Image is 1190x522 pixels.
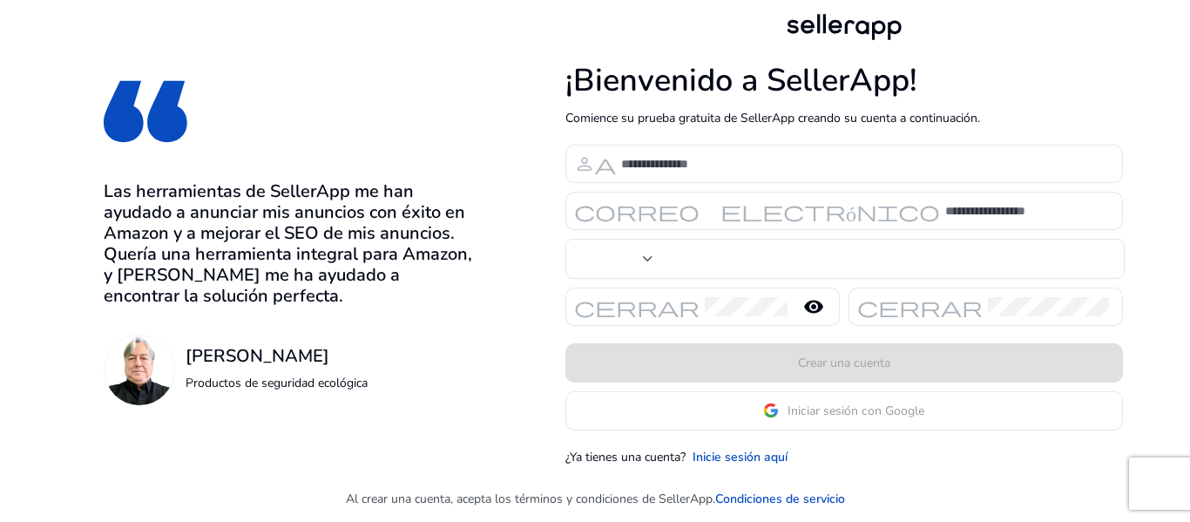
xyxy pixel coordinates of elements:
[715,490,845,508] a: Condiciones de servicio
[574,295,700,319] font: cerrar
[857,295,983,319] font: cerrar
[186,375,368,391] font: Productos de seguridad ecológica
[793,296,835,317] mat-icon: remove_red_eye
[346,491,715,507] font: Al crear una cuenta, acepta los términos y condiciones de SellerApp.
[693,448,788,466] a: Inicie sesión aquí
[715,491,845,507] font: Condiciones de servicio
[565,110,980,126] font: Comience su prueba gratuita de SellerApp creando su cuenta a continuación.
[104,180,472,308] font: Las herramientas de SellerApp me han ayudado a anunciar mis anuncios con éxito en Amazon y a mejo...
[693,449,788,465] font: Inicie sesión aquí
[565,59,917,102] font: ¡Bienvenido a SellerApp!
[574,152,616,176] font: persona
[186,344,329,368] font: [PERSON_NAME]
[565,449,686,465] font: ¿Ya tienes una cuenta?
[574,199,940,223] font: correo electrónico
